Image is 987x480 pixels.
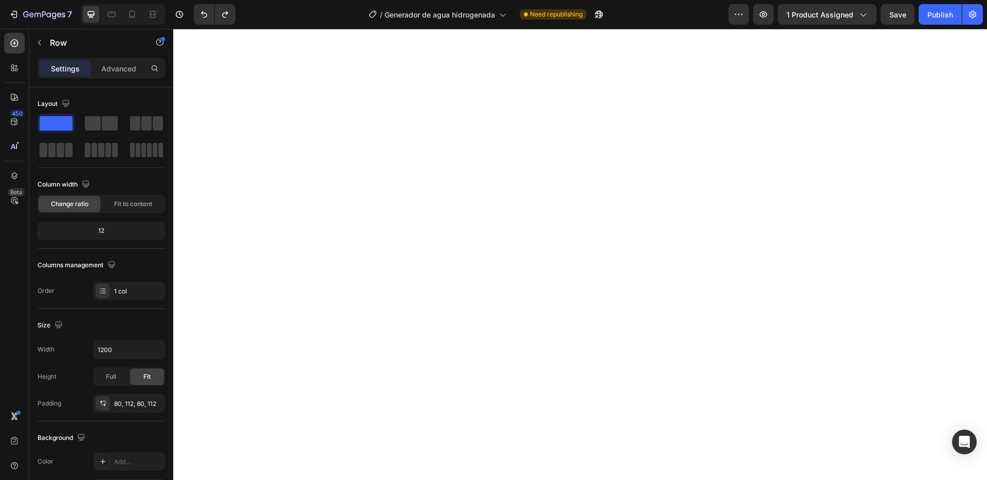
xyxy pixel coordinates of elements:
[38,97,72,111] div: Layout
[10,109,25,118] div: 450
[530,10,582,19] span: Need republishing
[106,372,116,381] span: Full
[38,345,54,354] div: Width
[8,188,25,196] div: Beta
[114,287,162,296] div: 1 col
[38,457,53,466] div: Color
[38,399,61,408] div: Padding
[67,8,72,21] p: 7
[38,319,65,333] div: Size
[51,199,88,209] span: Change ratio
[114,457,162,467] div: Add...
[38,372,57,381] div: Height
[40,224,163,238] div: 12
[38,431,87,445] div: Background
[50,36,137,49] p: Row
[380,9,382,20] span: /
[952,430,977,454] div: Open Intercom Messenger
[173,29,987,480] iframe: Design area
[385,9,495,20] span: Generador de agua hidrogenada
[194,4,235,25] div: Undo/Redo
[38,259,118,272] div: Columns management
[927,9,953,20] div: Publish
[114,399,162,409] div: 80, 112, 80, 112
[38,286,54,296] div: Order
[889,10,906,19] span: Save
[114,199,152,209] span: Fit to content
[38,178,92,192] div: Column width
[143,372,151,381] span: Fit
[881,4,915,25] button: Save
[94,340,164,359] input: Auto
[778,4,876,25] button: 1 product assigned
[4,4,77,25] button: 7
[51,63,80,74] p: Settings
[919,4,962,25] button: Publish
[787,9,853,20] span: 1 product assigned
[101,63,136,74] p: Advanced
